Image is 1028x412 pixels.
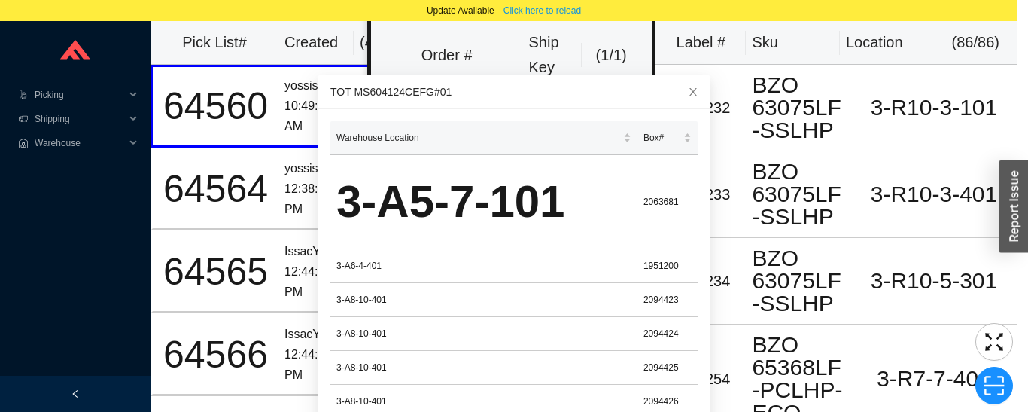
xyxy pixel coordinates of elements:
span: close [688,87,698,97]
div: 3-R10-5-301 [857,270,1011,292]
div: yossis [284,159,348,179]
div: 64565 [159,253,272,291]
span: Shipping [35,107,125,131]
th: Ship Key [522,21,581,90]
td: 2063681 [637,155,698,249]
div: BZO 63075LF-SSLHP [752,74,845,142]
div: 12:38:38 PM [284,179,348,219]
td: 2094423 [637,283,698,317]
div: TOT MS604124CEFG#01 [330,84,698,100]
span: left [71,389,80,398]
div: ( 4 ) [360,30,408,55]
th: Created [278,21,354,65]
td: 2094425 [637,351,698,385]
th: Order # [371,21,523,90]
div: yossis [284,76,348,96]
span: Warehouse [35,131,125,155]
span: scan [976,374,1012,397]
div: 3-R10-3-401 [857,183,1011,206]
div: ( 86 / 86 ) [952,30,999,55]
th: Label # [655,21,746,65]
th: Sku [746,21,840,65]
div: ( 1 / 1 ) [588,43,634,68]
div: 3-A8-10-401 [336,326,631,341]
td: 2094424 [637,317,698,351]
div: 3-R7-7-401 [857,368,1011,390]
div: BZO 63075LF-SSLHP [752,160,845,228]
button: Close [677,75,710,108]
span: Warehouse Location [336,130,620,145]
button: fullscreen [975,323,1013,361]
div: 12:44:46 PM [284,345,348,385]
td: 1951200 [637,249,698,283]
div: 3-A8-10-401 [336,292,631,307]
div: IssacY [284,242,348,262]
div: BZO 63075LF-SSLHP [752,247,845,315]
div: IssacY [284,325,348,345]
button: scan [975,367,1013,404]
span: Box# [643,130,680,145]
span: fullscreen [976,331,1012,353]
div: 3-A5-7-101 [336,164,631,240]
div: 64566 [159,336,272,374]
div: 12:44:13 PM [284,262,348,302]
th: Pick List# [151,21,278,65]
div: 3-A6-4-401 [336,258,631,273]
div: 3-R10-3-101 [857,96,1011,119]
span: Click here to reload [503,3,581,18]
div: Location [846,30,903,55]
th: Box# sortable [637,121,698,155]
span: Picking [35,83,125,107]
div: 3-A8-10-401 [336,360,631,375]
div: 10:49:55 AM [284,96,348,136]
div: 64560 [159,87,272,125]
th: Warehouse Location sortable [330,121,637,155]
div: 64564 [159,170,272,208]
div: 3-A8-10-401 [336,394,631,409]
